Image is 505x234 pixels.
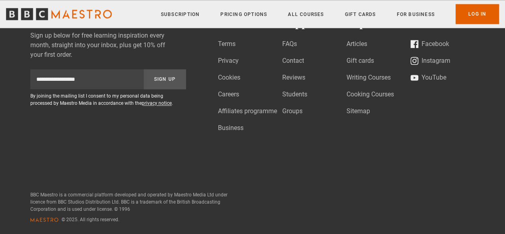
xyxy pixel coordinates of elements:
[410,16,475,30] h2: Follow
[282,56,304,67] a: Contact
[61,216,119,223] span: © 2025. All rights reserved.
[218,16,282,30] h2: About
[282,39,297,50] a: FAQs
[6,8,112,20] svg: BBC Maestro
[410,56,450,67] a: Instagram
[288,10,324,18] a: All Courses
[346,16,410,30] h2: Explore
[396,10,434,18] a: For business
[161,4,499,24] nav: Primary
[410,39,449,50] a: Facebook
[30,191,230,213] p: BBC Maestro is a commercial platform developed and operated by Maestro Media Ltd under licence fr...
[282,106,302,117] a: Groups
[346,90,394,100] a: Cooking Courses
[218,39,236,50] a: Terms
[282,73,305,84] a: Reviews
[218,56,239,67] a: Privacy
[220,10,267,18] a: Pricing Options
[218,123,244,134] a: Business
[346,73,390,84] a: Writing Courses
[142,100,172,106] a: privacy notice
[218,90,239,100] a: Careers
[218,106,277,117] a: Affiliates programme
[30,92,186,107] p: By joining the mailing list I consent to my personal data being processed by Maestro Media in acc...
[410,73,446,84] a: YouTube
[455,4,499,24] a: Log In
[161,10,200,18] a: Subscription
[282,90,307,100] a: Students
[346,39,367,50] a: Articles
[346,56,374,67] a: Gift cards
[282,16,346,30] h2: Support
[346,106,370,117] a: Sitemap
[30,217,58,222] svg: Maestro logo
[144,69,186,89] button: Sign Up
[218,73,240,84] a: Cookies
[345,10,376,18] a: Gift Cards
[30,69,186,89] div: Sign up to newsletter
[30,31,186,60] label: Sign up below for free learning inspiration every month, straight into your inbox, plus get 10% o...
[218,16,475,153] nav: Footer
